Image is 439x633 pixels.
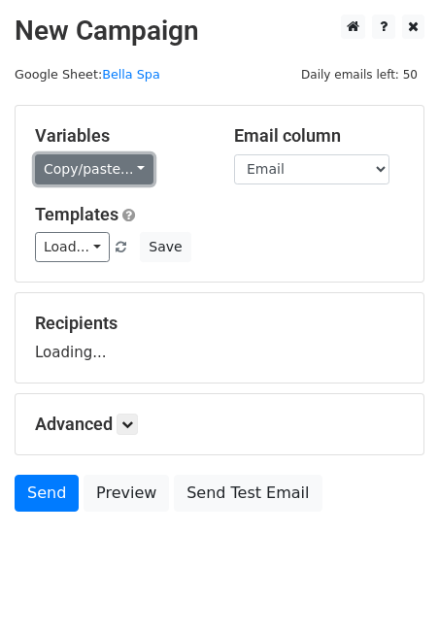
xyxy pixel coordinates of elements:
[294,64,424,85] span: Daily emails left: 50
[84,475,169,512] a: Preview
[35,414,404,435] h5: Advanced
[174,475,321,512] a: Send Test Email
[342,540,439,633] iframe: Chat Widget
[35,154,153,184] a: Copy/paste...
[35,125,205,147] h5: Variables
[15,475,79,512] a: Send
[15,67,160,82] small: Google Sheet:
[234,125,404,147] h5: Email column
[35,313,404,363] div: Loading...
[294,67,424,82] a: Daily emails left: 50
[35,204,118,224] a: Templates
[102,67,160,82] a: Bella Spa
[35,232,110,262] a: Load...
[15,15,424,48] h2: New Campaign
[140,232,190,262] button: Save
[35,313,404,334] h5: Recipients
